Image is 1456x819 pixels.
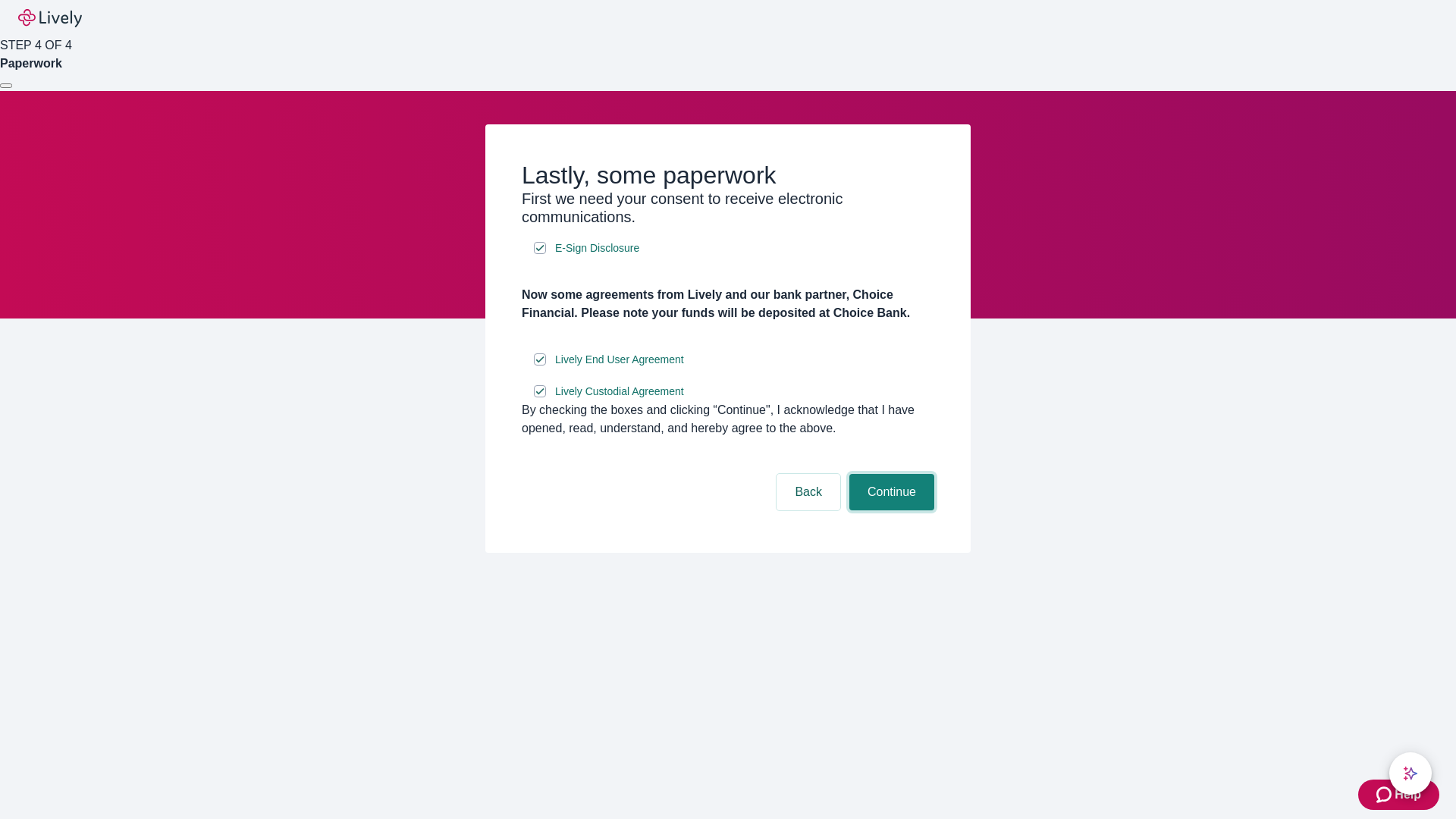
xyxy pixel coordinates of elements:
[555,240,639,256] span: E-Sign Disclosure
[1358,780,1439,810] button: Zendesk support iconHelp
[18,9,82,27] img: Lively
[1389,752,1432,795] button: chat
[1403,766,1418,781] svg: Lively AI Assistant
[1376,786,1395,804] svg: Zendesk support icon
[555,384,684,400] span: Lively Custodial Agreement
[552,350,687,369] a: e-sign disclosure document
[522,190,934,226] h3: First we need your consent to receive electronic communications.
[849,474,934,510] button: Continue
[522,161,934,190] h2: Lastly, some paperwork
[552,239,642,258] a: e-sign disclosure document
[522,401,934,438] div: By checking the boxes and clicking “Continue", I acknowledge that I have opened, read, understand...
[1395,786,1421,804] span: Help
[777,474,840,510] button: Back
[555,352,684,368] span: Lively End User Agreement
[552,382,687,401] a: e-sign disclosure document
[522,286,934,322] h4: Now some agreements from Lively and our bank partner, Choice Financial. Please note your funds wi...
